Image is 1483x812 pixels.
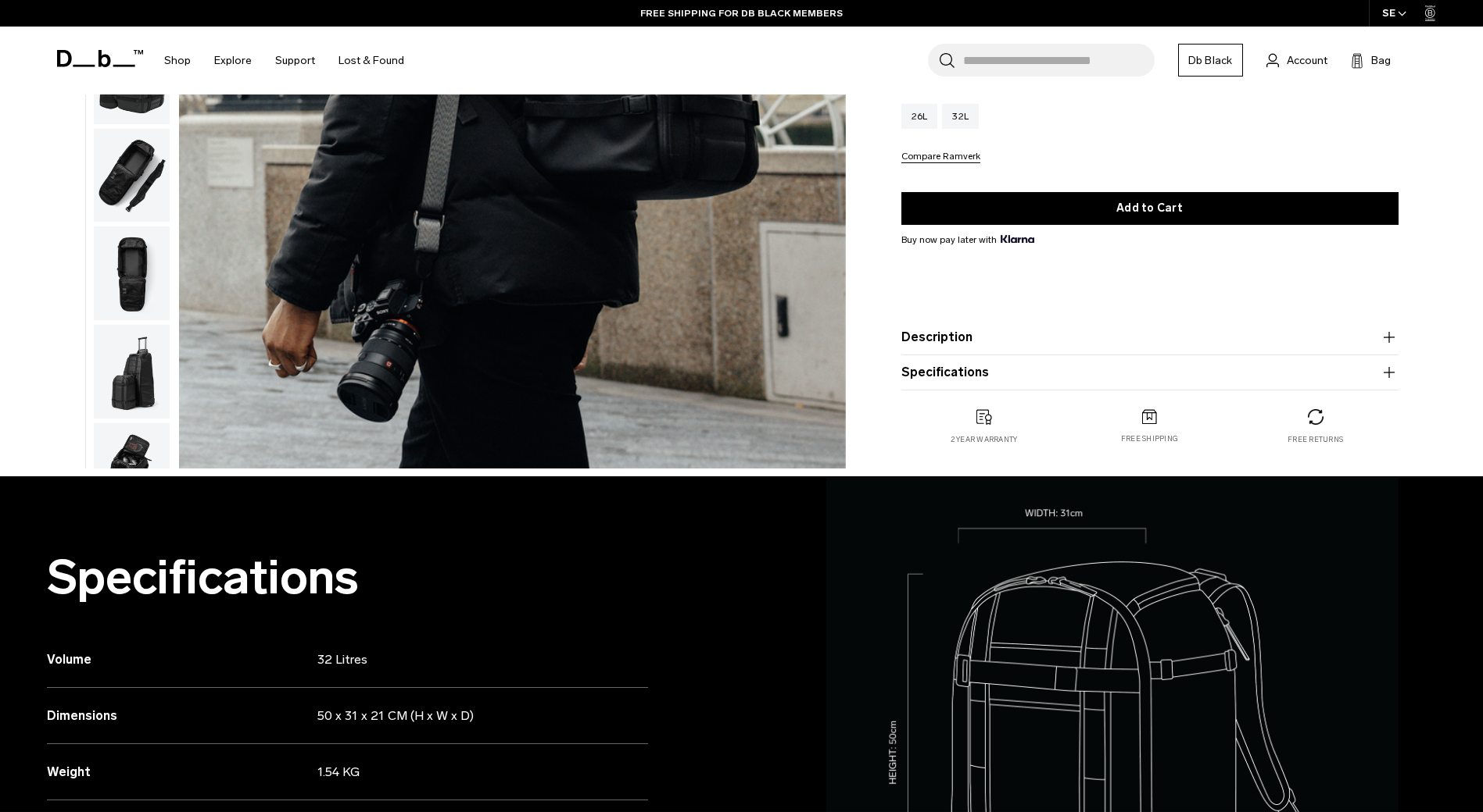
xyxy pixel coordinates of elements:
[1266,51,1327,69] a: Account
[901,328,1399,347] button: Description
[1371,52,1391,69] span: Bag
[1351,51,1391,69] button: Bag
[214,33,252,88] a: Explore
[93,324,170,419] button: Ramverk Pro Backpack 32L Black Out
[901,151,980,163] button: Compare Ramverk
[94,226,170,320] img: Ramverk Pro Backpack 32L Black Out
[317,763,618,782] p: 1.54 KG
[1121,434,1178,445] p: Free shipping
[152,27,416,94] nav: Main Navigation
[47,763,317,782] h3: Weight
[93,226,170,321] button: Ramverk Pro Backpack 32L Black Out
[47,650,317,669] h3: Volume
[942,104,979,129] a: 32L
[1288,434,1343,445] p: Free returns
[951,434,1018,445] p: 2 year warranty
[317,650,618,669] p: 32 Litres
[1178,44,1243,77] a: Db Black
[47,707,317,725] h3: Dimensions
[339,33,404,88] a: Lost & Found
[1001,235,1034,243] img: {"height" => 20, "alt" => "Klarna"}
[94,325,170,418] img: Ramverk Pro Backpack 32L Black Out
[901,192,1399,225] button: Add to Cart
[94,129,170,223] img: Ramverk Pro Backpack 32L Black Out
[640,6,843,20] a: FREE SHIPPING FOR DB BLACK MEMBERS
[1287,52,1327,69] span: Account
[94,423,170,517] img: Ramverk Pro Backpack 32L Black Out
[901,363,1399,382] button: Specifications
[901,233,1034,247] span: Buy now pay later with
[93,422,170,518] button: Ramverk Pro Backpack 32L Black Out
[47,551,648,604] h2: Specifications
[164,33,191,88] a: Shop
[901,85,992,94] legend: Size:
[93,128,170,223] button: Ramverk Pro Backpack 32L Black Out
[275,33,315,88] a: Support
[317,707,618,725] p: 50 x 31 x 21 CM (H x W x D)
[901,104,938,129] a: 26L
